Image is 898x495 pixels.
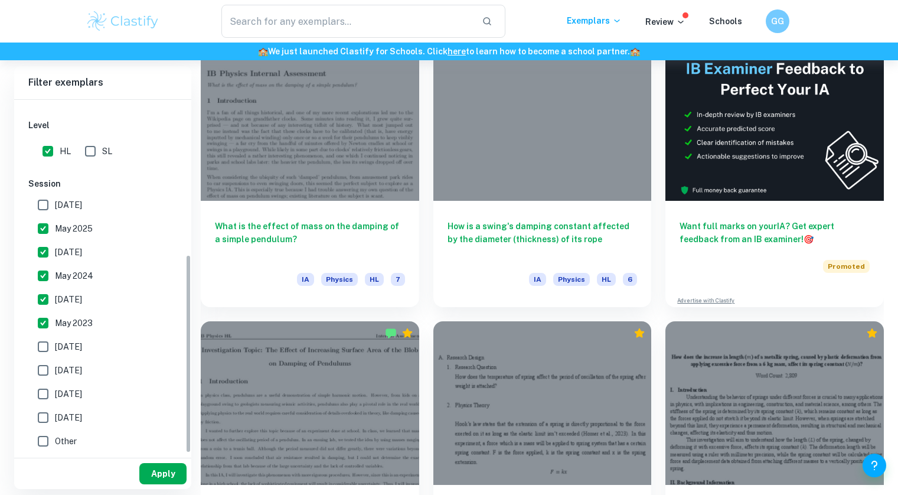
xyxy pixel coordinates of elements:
h6: Want full marks on your IA ? Get expert feedback from an IB examiner! [680,220,870,246]
span: Other [55,435,77,448]
span: HL [597,273,616,286]
h6: Filter exemplars [14,66,191,99]
a: Advertise with Clastify [677,297,734,305]
span: Promoted [823,260,870,273]
span: 7 [391,273,405,286]
a: What is the effect of mass on the damping of a simple pendulum?IAPhysicsHL7 [201,37,419,307]
button: GG [766,9,789,33]
h6: Level [28,119,177,132]
span: 🎯 [804,235,814,244]
span: May 2025 [55,222,93,235]
h6: How is a swing's damping constant affected by the diameter (thickness) of its rope [448,220,638,259]
a: here [448,47,466,56]
span: May 2024 [55,269,93,282]
span: Physics [321,273,358,286]
span: IA [529,273,546,286]
span: [DATE] [55,198,82,211]
h6: We just launched Clastify for Schools. Click to learn how to become a school partner. [2,45,896,58]
img: Clastify logo [86,9,161,33]
span: IA [297,273,314,286]
h6: What is the effect of mass on the damping of a simple pendulum? [215,220,405,259]
span: [DATE] [55,293,82,306]
span: 🏫 [258,47,268,56]
span: [DATE] [55,246,82,259]
span: HL [365,273,384,286]
p: Review [645,15,685,28]
span: [DATE] [55,387,82,400]
button: Apply [139,463,187,484]
button: Help and Feedback [863,454,886,477]
p: Exemplars [567,14,622,27]
span: Physics [553,273,590,286]
h6: GG [770,15,784,28]
h6: Session [28,177,177,190]
div: Premium [401,327,413,339]
a: Want full marks on yourIA? Get expert feedback from an IB examiner!PromotedAdvertise with Clastify [665,37,884,307]
span: [DATE] [55,340,82,353]
span: 6 [623,273,637,286]
span: HL [60,145,71,158]
input: Search for any exemplars... [221,5,473,38]
img: Thumbnail [665,37,884,201]
span: [DATE] [55,364,82,377]
a: How is a swing's damping constant affected by the diameter (thickness) of its ropeIAPhysicsHL6 [433,37,652,307]
img: Marked [385,327,397,339]
span: [DATE] [55,411,82,424]
span: 🏫 [630,47,640,56]
span: SL [102,145,112,158]
a: Schools [709,17,742,26]
span: May 2023 [55,317,93,330]
div: Premium [866,327,878,339]
div: Premium [634,327,645,339]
